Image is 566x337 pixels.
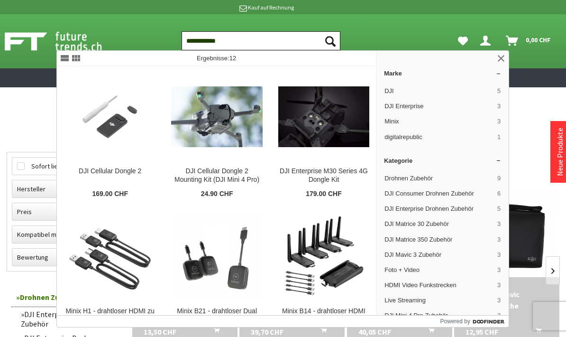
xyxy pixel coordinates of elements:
[384,220,493,228] span: DJI Matrice 30 Zubehör
[497,189,501,198] span: 6
[12,203,110,220] label: Preis
[440,316,509,327] a: Powered by
[497,87,501,95] span: 5
[555,128,565,176] a: Neue Produkte
[5,29,123,53] img: Shop Futuretrends - zur Startseite wechseln
[182,31,340,50] input: Produkt, Marke, Kategorie, EAN, Artikelnummer…
[197,55,236,62] span: Ergebnisse:
[306,190,341,198] span: 179.00 CHF
[497,102,501,111] span: 3
[278,167,369,184] div: DJI Enterprise M30 Series 4G Dongle Kit
[7,109,559,133] h1: DJI Spark Zubehör
[64,307,155,324] div: Minix H1 - drahtloser HDMI zu HDMI Display Dongle
[64,86,155,147] img: DJI Cellular Dongle 2
[64,167,155,176] div: DJI Cellular Dongle 2
[281,214,366,300] img: Minix B14 - drahtloser HDMI zu Quad HDMI Dongle (1080p)
[278,307,369,333] div: Minix B14 - drahtloser HDMI zu Quad HDMI Dongle (1080p)
[502,31,556,50] a: Warenkorb
[271,66,377,206] a: DJI Enterprise M30 Series 4G Dongle Kit DJI Enterprise M30 Series 4G Dongle Kit 179.00 CHF
[497,296,501,305] span: 3
[384,296,493,305] span: Live Streaming
[171,86,262,147] img: DJI Cellular Dongle 2 Mounting Kit (DJI Mini 4 Pro)
[384,235,493,244] span: DJI Matrice 350 Zubehör
[440,317,470,326] span: Powered by
[376,66,509,81] a: Marke
[384,311,493,320] span: DJI Mini 4 Pro Zubehör
[229,55,236,62] span: 12
[497,220,501,228] span: 3
[497,251,501,259] span: 3
[12,226,110,243] label: Kompatibel mit
[497,266,501,274] span: 3
[171,167,262,184] div: DJI Cellular Dongle 2 Mounting Kit (DJI Mini 4 Pro)
[92,190,128,198] span: 169.00 CHF
[384,205,493,213] span: DJI Enterprise Drohnen Zubehör
[497,311,501,320] span: 2
[12,158,110,175] label: Sofort lieferbar
[278,86,369,147] img: DJI Enterprise M30 Series 4G Dongle Kit
[174,214,260,300] img: Minix B21 - drahtloser Dual USB-C zu HDMI Dongle (1080p)
[497,117,501,126] span: 3
[57,66,163,206] a: DJI Cellular Dongle 2 DJI Cellular Dongle 2 169.00 CHF
[497,133,501,141] span: 1
[384,102,493,111] span: DJI Enterprise
[476,31,498,50] a: Dein Konto
[320,31,340,50] button: Suchen
[67,214,153,300] img: Minix H1 - drahtloser HDMI zu HDMI Display Dongle
[497,235,501,244] span: 3
[11,288,111,307] a: Drohnen Zubehör
[453,31,473,50] a: Meine Favoriten
[384,189,493,198] span: DJI Consumer Drohnen Zubehör
[12,180,110,197] label: Hersteller
[497,174,501,183] span: 9
[384,87,493,95] span: DJI
[497,205,501,213] span: 5
[526,32,551,47] span: 0,00 CHF
[376,153,509,168] a: Kategorie
[497,281,501,290] span: 3
[201,190,233,198] span: 24.90 CHF
[384,251,493,259] span: DJI Mavic 3 Zubehör
[384,117,493,126] span: Minix
[384,174,493,183] span: Drohnen Zubehör
[384,133,493,141] span: digitalrepublic
[384,266,493,274] span: Foto + Video
[171,307,262,333] div: Minix B21 - drahtloser Dual USB-C zu HDMI Dongle (1080p)
[16,307,111,331] a: DJI Enterprise Drohnen Zubehör
[164,66,270,206] a: DJI Cellular Dongle 2 Mounting Kit (DJI Mini 4 Pro) DJI Cellular Dongle 2 Mounting Kit (DJI Mini ...
[12,249,110,266] label: Bewertung
[384,281,493,290] span: HDMI Video Funkstrecken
